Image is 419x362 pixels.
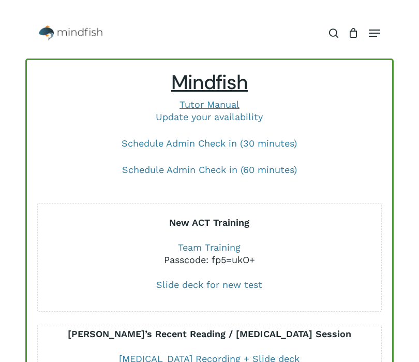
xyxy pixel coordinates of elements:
[179,99,240,110] a: Tutor Manual
[178,242,241,253] a: Team Training
[122,138,297,149] a: Schedule Admin Check in (30 minutes)
[38,254,381,266] div: Passcode: fp5=ukO+
[343,20,364,46] a: Cart
[156,279,262,290] a: Slide deck for new test
[169,217,249,228] b: New ACT Training
[369,28,380,38] a: Navigation Menu
[68,328,351,339] b: [PERSON_NAME]’s Recent Reading / [MEDICAL_DATA] Session
[39,25,102,41] img: Mindfish Test Prep & Academics
[122,164,297,175] a: Schedule Admin Check in (60 minutes)
[156,111,263,122] a: Update your availability
[171,69,248,95] span: Mindfish
[25,20,394,46] header: Main Menu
